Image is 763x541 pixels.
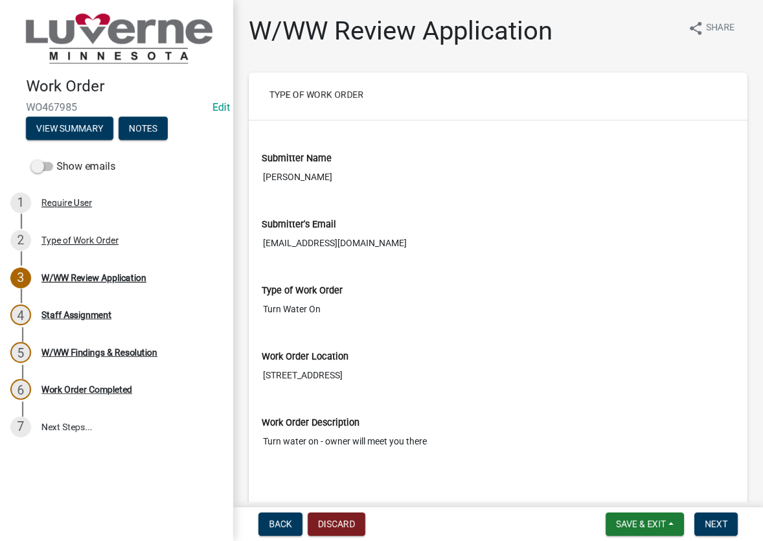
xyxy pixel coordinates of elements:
[262,352,348,362] label: Work Order Location
[119,124,168,134] wm-modal-confirm: Notes
[10,379,31,400] div: 6
[26,117,113,140] button: View Summary
[308,512,365,536] button: Discard
[262,154,332,163] label: Submitter Name
[258,512,302,536] button: Back
[10,230,31,251] div: 2
[249,16,552,47] h1: W/WW Review Application
[26,77,223,96] h4: Work Order
[41,310,111,319] div: Staff Assignment
[262,220,336,229] label: Submitter's Email
[26,124,113,134] wm-modal-confirm: Summary
[262,286,343,295] label: Type of Work Order
[269,519,292,529] span: Back
[606,512,684,536] button: Save & Exit
[119,117,168,140] button: Notes
[10,268,31,288] div: 3
[31,159,115,174] label: Show emails
[41,273,146,282] div: W/WW Review Application
[10,342,31,363] div: 5
[10,305,31,325] div: 4
[212,101,230,113] wm-modal-confirm: Edit Application Number
[259,83,374,106] button: Type of Work Order
[41,385,132,394] div: Work Order Completed
[41,198,92,207] div: Require User
[212,101,230,113] a: Edit
[694,512,738,536] button: Next
[688,21,703,36] i: share
[678,16,745,41] button: shareShare
[26,101,207,113] span: WO467985
[10,417,31,437] div: 7
[706,21,735,36] span: Share
[705,519,727,529] span: Next
[10,192,31,213] div: 1
[41,236,119,245] div: Type of Work Order
[262,430,735,508] textarea: Turn water on - owner will meet you there
[616,519,666,529] span: Save & Exit
[41,348,157,357] div: W/WW Findings & Resolution
[262,419,359,428] label: Work Order Description
[26,14,212,63] img: City of Luverne, Minnesota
